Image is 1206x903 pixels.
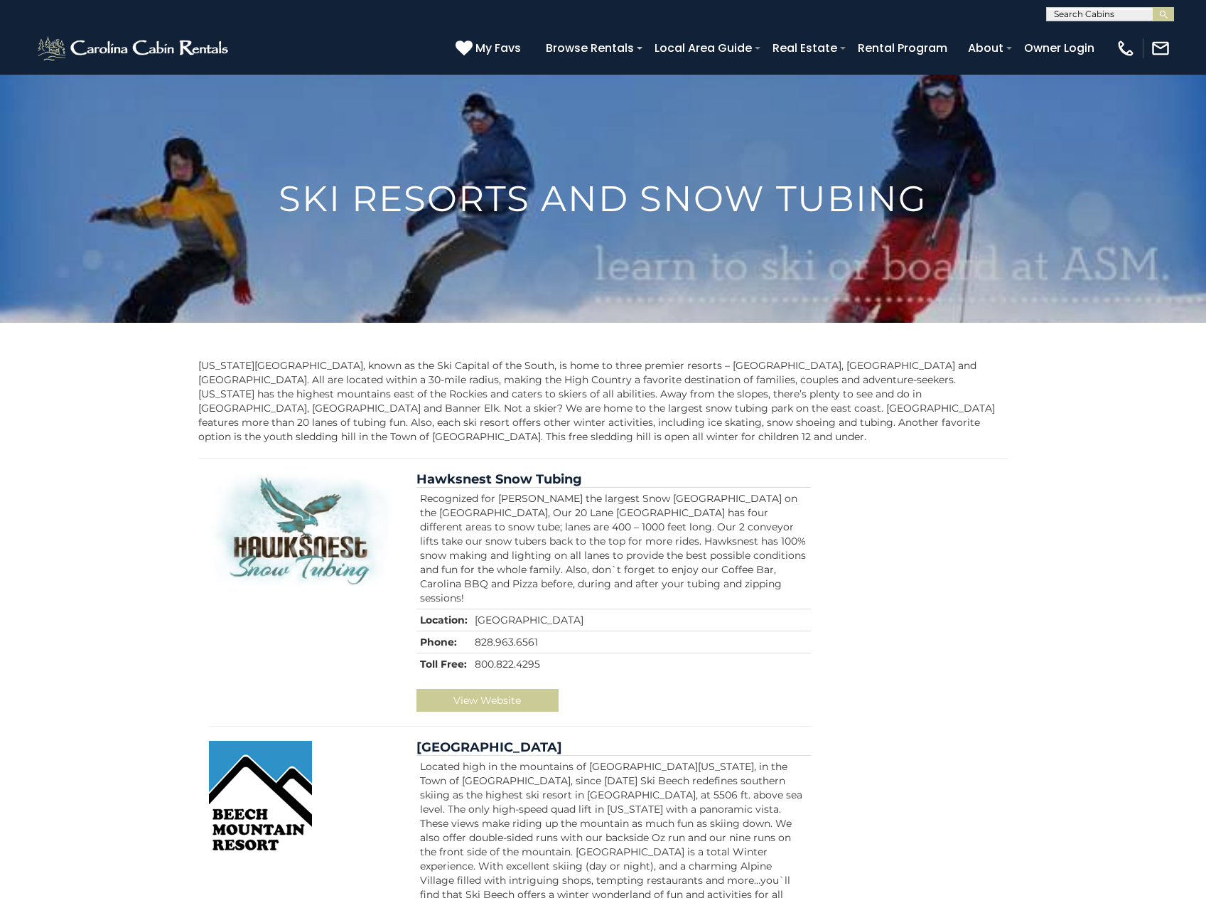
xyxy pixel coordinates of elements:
[420,614,468,626] strong: Location:
[471,609,811,631] td: [GEOGRAPHIC_DATA]
[416,471,582,487] a: Hawksnest Snow Tubing
[420,636,457,648] strong: Phone:
[209,473,395,586] img: Hawksnest Snow Tubing
[961,36,1011,60] a: About
[456,39,524,58] a: My Favs
[539,36,641,60] a: Browse Rentals
[765,36,844,60] a: Real Estate
[851,36,954,60] a: Rental Program
[416,487,811,609] td: Recognized for [PERSON_NAME] the largest Snow [GEOGRAPHIC_DATA] on the [GEOGRAPHIC_DATA], Our 20 ...
[471,653,811,675] td: 800.822.4295
[647,36,759,60] a: Local Area Guide
[198,358,1008,444] p: [US_STATE][GEOGRAPHIC_DATA], known as the Ski Capital of the South, is home to three premier reso...
[1116,38,1136,58] img: phone-regular-white.png
[1017,36,1102,60] a: Owner Login
[471,631,811,653] td: 828.963.6561
[420,658,467,670] strong: Toll Free:
[475,39,521,57] span: My Favs
[1151,38,1170,58] img: mail-regular-white.png
[416,689,559,712] a: View Website
[36,34,232,63] img: White-1-2.png
[209,741,312,855] img: Beech Mountain Resort
[416,739,562,755] a: [GEOGRAPHIC_DATA]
